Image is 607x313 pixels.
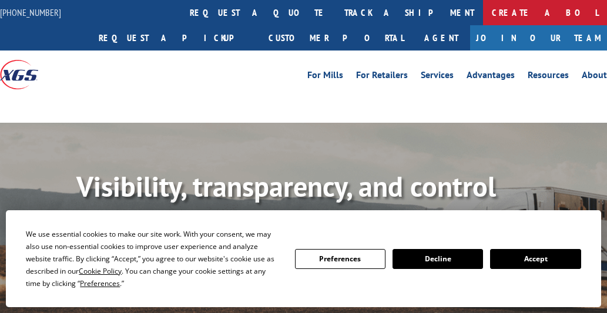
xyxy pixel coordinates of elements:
a: For Mills [307,70,343,83]
a: For Retailers [356,70,408,83]
b: Visibility, transparency, and control for your entire supply chain. [76,168,496,238]
a: About [582,70,607,83]
a: Request a pickup [90,25,260,51]
button: Accept [490,249,581,269]
button: Decline [393,249,483,269]
button: Preferences [295,249,385,269]
a: Resources [528,70,569,83]
a: Services [421,70,454,83]
a: Join Our Team [470,25,607,51]
div: Cookie Consent Prompt [6,210,601,307]
span: Preferences [80,278,120,288]
div: We use essential cookies to make our site work. With your consent, we may also use non-essential ... [26,228,280,290]
a: Advantages [467,70,515,83]
span: Cookie Policy [79,266,122,276]
a: Agent [413,25,470,51]
a: Customer Portal [260,25,413,51]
